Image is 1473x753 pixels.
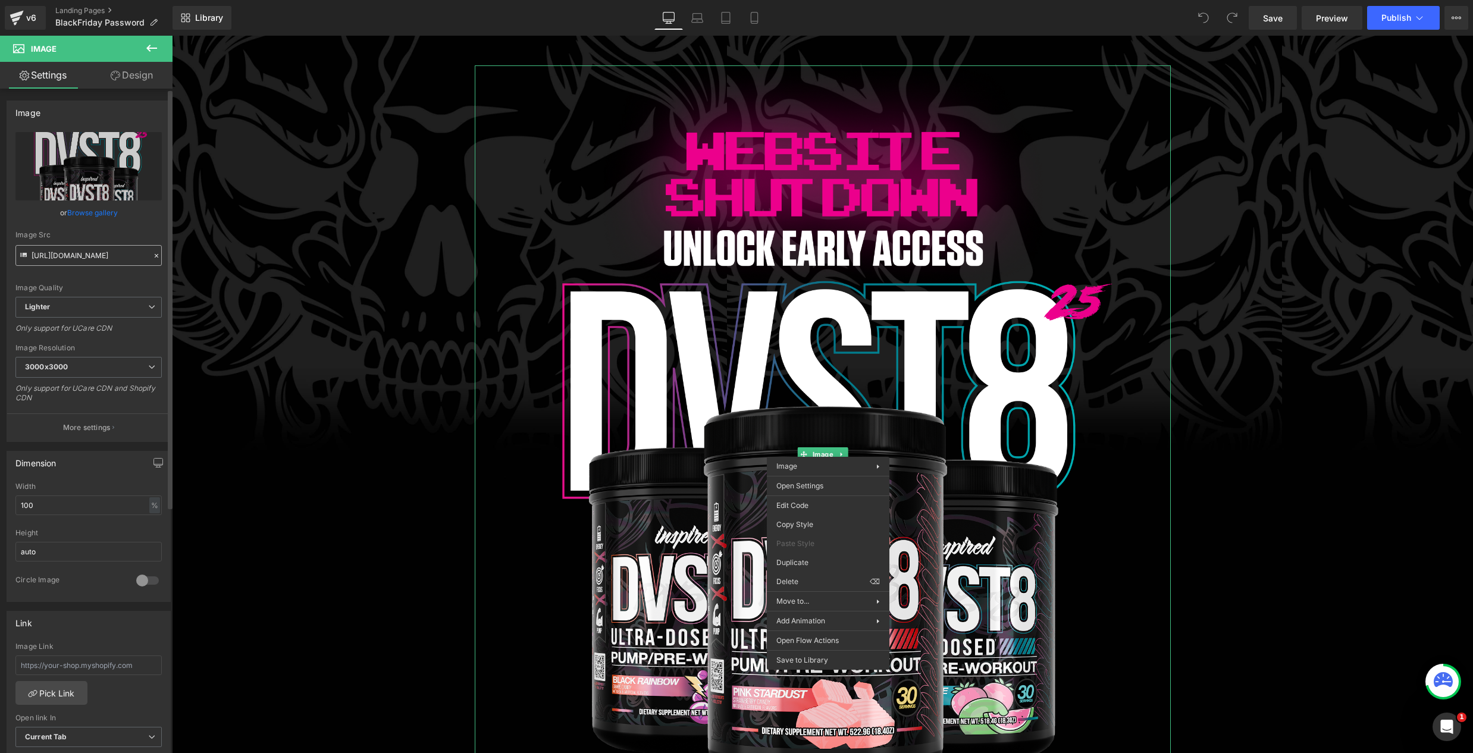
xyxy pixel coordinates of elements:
button: Undo [1192,6,1215,30]
span: 1 [1457,713,1466,722]
span: Library [195,12,223,23]
span: Duplicate [776,557,880,568]
div: Open link In [15,714,162,722]
span: ⌫ [870,576,880,587]
div: Dimension [15,451,57,468]
a: v6 [5,6,46,30]
div: Image Src [15,231,162,239]
div: Image [15,101,40,118]
div: Only support for UCare CDN and Shopify CDN [15,384,162,410]
span: Image [31,44,57,54]
span: Copy Style [776,519,880,530]
span: Open Flow Actions [776,635,880,646]
div: % [149,497,160,513]
span: Move to... [776,596,876,607]
button: More [1444,6,1468,30]
a: Design [89,62,175,89]
b: 3000x3000 [25,362,68,371]
a: Preview [1302,6,1362,30]
div: Image Quality [15,284,162,292]
span: Save [1263,12,1283,24]
input: Link [15,245,162,266]
span: Save to Library [776,655,880,666]
span: BlackFriday Password [55,18,145,27]
iframe: Intercom live chat [1433,713,1461,741]
button: More settings [7,413,170,441]
div: Height [15,529,162,537]
span: Edit Code [776,500,880,511]
span: Publish [1381,13,1411,23]
a: Expand / Collapse [663,412,676,426]
div: Width [15,482,162,491]
div: Image Resolution [15,344,162,352]
a: Pick Link [15,681,87,705]
a: Browse gallery [67,202,118,223]
button: Publish [1367,6,1440,30]
span: Add Animation [776,616,876,626]
a: Tablet [712,6,740,30]
input: https://your-shop.myshopify.com [15,655,162,675]
a: New Library [173,6,231,30]
b: Current Tab [25,732,67,741]
b: Lighter [25,302,50,311]
a: Desktop [654,6,683,30]
span: Preview [1316,12,1348,24]
span: Open Settings [776,481,880,491]
input: auto [15,542,162,561]
span: Delete [776,576,870,587]
span: Image [638,412,663,426]
a: Landing Pages [55,6,173,15]
div: v6 [24,10,39,26]
p: More settings [63,422,111,433]
span: Image [776,462,797,470]
a: Mobile [740,6,769,30]
div: Link [15,611,32,628]
div: Circle Image [15,575,124,588]
a: Laptop [683,6,712,30]
div: Only support for UCare CDN [15,324,162,341]
input: auto [15,495,162,515]
span: Paste Style [776,538,880,549]
div: or [15,206,162,219]
button: Redo [1220,6,1244,30]
div: Image Link [15,642,162,651]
